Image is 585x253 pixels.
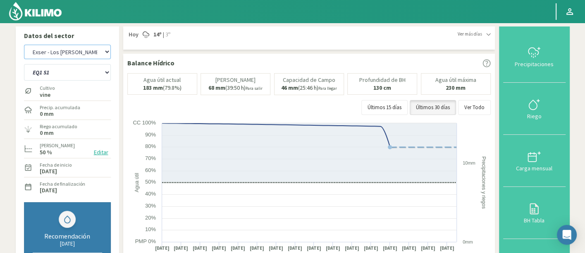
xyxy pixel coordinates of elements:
[503,83,566,135] button: Riego
[40,161,72,169] label: Fecha de inicio
[24,31,111,41] p: Datos del sector
[145,215,155,221] text: 20%
[40,92,55,98] label: vine
[40,130,54,136] label: 0 mm
[40,111,54,117] label: 0 mm
[145,167,155,173] text: 60%
[231,245,245,251] text: [DATE]
[420,245,435,251] text: [DATE]
[143,85,181,91] p: (79.8%)
[127,31,138,39] span: Hoy
[481,156,487,209] text: Precipitaciones y riegos
[503,135,566,187] button: Carga mensual
[127,58,174,68] p: Balance Hídrico
[446,84,466,91] b: 230 mm
[503,31,566,83] button: Precipitaciones
[382,245,397,251] text: [DATE]
[40,188,57,193] label: [DATE]
[359,77,406,83] p: Profundidad de BH
[318,86,337,91] small: Para llegar
[361,100,408,115] button: Últimos 15 días
[288,245,302,251] text: [DATE]
[306,245,321,251] text: [DATE]
[40,84,55,92] label: Cultivo
[208,85,263,91] p: (39:50 h)
[164,31,170,39] span: 3º
[145,203,155,209] text: 30%
[215,77,255,83] p: [PERSON_NAME]
[410,100,456,115] button: Últimos 30 días
[281,85,337,91] p: (25:46 h)
[153,31,162,38] strong: 14º
[435,77,476,83] p: Agua útil máxima
[155,245,169,251] text: [DATE]
[557,225,577,245] div: Open Intercom Messenger
[503,187,566,239] button: BH Tabla
[145,226,155,232] text: 10%
[135,238,156,244] text: PMP 0%
[40,150,52,155] label: 50 %
[33,240,102,247] div: [DATE]
[40,142,75,149] label: [PERSON_NAME]
[506,61,563,67] div: Precipitaciones
[163,31,164,39] span: |
[506,217,563,223] div: BH Tabla
[145,191,155,197] text: 40%
[458,100,491,115] button: Ver Todo
[33,232,102,240] div: Recomendación
[193,245,207,251] text: [DATE]
[458,31,482,38] span: Ver más días
[344,245,359,251] text: [DATE]
[363,245,378,251] text: [DATE]
[145,179,155,185] text: 50%
[143,77,181,83] p: Agua útil actual
[506,165,563,171] div: Carga mensual
[269,245,283,251] text: [DATE]
[250,245,264,251] text: [DATE]
[506,113,563,119] div: Riego
[439,245,454,251] text: [DATE]
[145,131,155,138] text: 90%
[174,245,188,251] text: [DATE]
[91,148,111,157] button: Editar
[40,104,80,111] label: Precip. acumulada
[373,84,391,91] b: 130 cm
[463,239,473,244] text: 0mm
[145,143,155,149] text: 80%
[133,119,156,126] text: CC 100%
[143,84,163,91] b: 183 mm
[208,84,225,91] b: 68 mm
[463,160,475,165] text: 10mm
[134,173,139,192] text: Agua útil
[145,155,155,161] text: 70%
[40,169,57,174] label: [DATE]
[283,77,335,83] p: Capacidad de Campo
[8,1,62,21] img: Kilimo
[40,123,77,130] label: Riego acumulado
[212,245,226,251] text: [DATE]
[325,245,340,251] text: [DATE]
[246,86,263,91] small: Para salir
[401,245,416,251] text: [DATE]
[40,180,85,188] label: Fecha de finalización
[281,84,298,91] b: 46 mm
